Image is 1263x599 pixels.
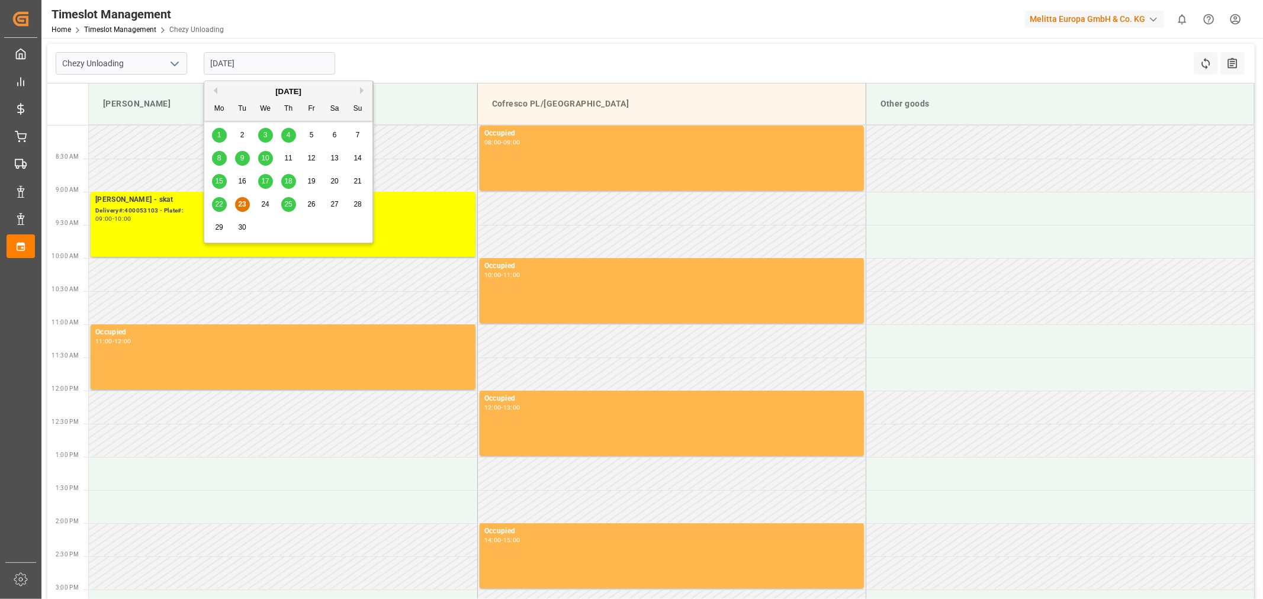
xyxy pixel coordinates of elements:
[56,153,79,160] span: 8:30 AM
[113,216,114,221] div: -
[281,174,296,189] div: Choose Thursday, September 18th, 2025
[281,102,296,117] div: Th
[212,197,227,212] div: Choose Monday, September 22nd, 2025
[351,151,365,166] div: Choose Sunday, September 14th, 2025
[353,177,361,185] span: 21
[327,102,342,117] div: Sa
[258,151,273,166] div: Choose Wednesday, September 10th, 2025
[215,223,223,231] span: 29
[212,174,227,189] div: Choose Monday, September 15th, 2025
[56,220,79,226] span: 9:30 AM
[333,131,337,139] span: 6
[258,102,273,117] div: We
[307,177,315,185] span: 19
[281,197,296,212] div: Choose Thursday, September 25th, 2025
[503,272,520,278] div: 11:00
[327,151,342,166] div: Choose Saturday, September 13th, 2025
[56,518,79,524] span: 2:00 PM
[204,52,335,75] input: DD-MM-YYYY
[351,128,365,143] div: Choose Sunday, September 7th, 2025
[212,220,227,235] div: Choose Monday, September 29th, 2025
[95,327,471,339] div: Occupied
[351,174,365,189] div: Choose Sunday, September 21st, 2025
[503,537,520,543] div: 15:00
[258,174,273,189] div: Choose Wednesday, September 17th, 2025
[56,551,79,558] span: 2:30 PM
[503,140,520,145] div: 09:00
[238,200,246,208] span: 23
[261,177,269,185] span: 17
[484,537,502,543] div: 14:00
[304,197,319,212] div: Choose Friday, September 26th, 2025
[503,405,520,410] div: 13:00
[235,102,250,117] div: Tu
[52,319,79,326] span: 11:00 AM
[484,260,859,272] div: Occupied
[114,216,131,221] div: 10:00
[356,131,360,139] span: 7
[310,131,314,139] span: 5
[95,194,471,206] div: [PERSON_NAME] - skat
[484,128,859,140] div: Occupied
[263,131,268,139] span: 3
[1195,6,1222,33] button: Help Center
[238,177,246,185] span: 16
[165,54,183,73] button: open menu
[261,154,269,162] span: 10
[258,128,273,143] div: Choose Wednesday, September 3rd, 2025
[327,197,342,212] div: Choose Saturday, September 27th, 2025
[876,93,1245,115] div: Other goods
[95,216,113,221] div: 09:00
[1025,8,1169,30] button: Melitta Europa GmbH & Co. KG
[212,102,227,117] div: Mo
[212,151,227,166] div: Choose Monday, September 8th, 2025
[330,177,338,185] span: 20
[52,385,79,392] span: 12:00 PM
[215,177,223,185] span: 15
[235,174,250,189] div: Choose Tuesday, September 16th, 2025
[56,186,79,193] span: 9:00 AM
[95,206,471,216] div: Delivery#:400053103 - Plate#:
[353,154,361,162] span: 14
[281,151,296,166] div: Choose Thursday, September 11th, 2025
[84,25,156,34] a: Timeslot Management
[487,93,856,115] div: Cofresco PL/[GEOGRAPHIC_DATA]
[56,584,79,591] span: 3:00 PM
[281,128,296,143] div: Choose Thursday, September 4th, 2025
[235,197,250,212] div: Choose Tuesday, September 23rd, 2025
[304,174,319,189] div: Choose Friday, September 19th, 2025
[353,200,361,208] span: 28
[287,131,291,139] span: 4
[114,339,131,344] div: 12:00
[52,352,79,359] span: 11:30 AM
[284,200,292,208] span: 25
[501,272,503,278] div: -
[204,86,372,98] div: [DATE]
[307,154,315,162] span: 12
[56,452,79,458] span: 1:00 PM
[217,154,221,162] span: 8
[1169,6,1195,33] button: show 0 new notifications
[212,128,227,143] div: Choose Monday, September 1st, 2025
[210,87,217,94] button: Previous Month
[52,418,79,425] span: 12:30 PM
[351,197,365,212] div: Choose Sunday, September 28th, 2025
[484,393,859,405] div: Occupied
[56,52,187,75] input: Type to search/select
[235,220,250,235] div: Choose Tuesday, September 30th, 2025
[258,197,273,212] div: Choose Wednesday, September 24th, 2025
[501,140,503,145] div: -
[284,177,292,185] span: 18
[304,102,319,117] div: Fr
[98,93,468,115] div: [PERSON_NAME]
[240,154,245,162] span: 9
[327,174,342,189] div: Choose Saturday, September 20th, 2025
[307,200,315,208] span: 26
[351,102,365,117] div: Su
[217,131,221,139] span: 1
[215,200,223,208] span: 22
[484,140,502,145] div: 08:00
[284,154,292,162] span: 11
[330,154,338,162] span: 13
[235,128,250,143] div: Choose Tuesday, September 2nd, 2025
